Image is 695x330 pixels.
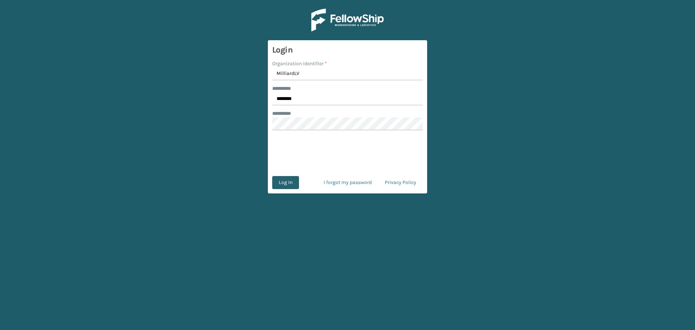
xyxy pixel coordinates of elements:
[272,45,423,55] h3: Login
[378,176,423,189] a: Privacy Policy
[272,60,327,67] label: Organization Identifier
[311,9,384,32] img: Logo
[317,176,378,189] a: I forgot my password
[292,139,403,167] iframe: reCAPTCHA
[272,176,299,189] button: Log In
